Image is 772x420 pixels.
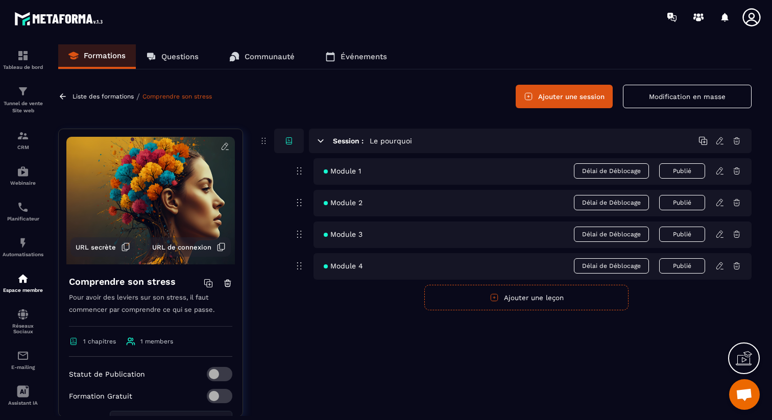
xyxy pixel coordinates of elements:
img: background [66,137,235,264]
p: Réseaux Sociaux [3,323,43,334]
h5: Le pourquoi [370,136,412,146]
span: / [136,92,140,102]
span: Délai de Déblocage [574,195,649,210]
div: Ouvrir le chat [729,379,760,410]
button: Publié [659,227,705,242]
p: Événements [341,52,387,61]
p: Tunnel de vente Site web [3,100,43,114]
img: automations [17,273,29,285]
a: automationsautomationsAutomatisations [3,229,43,265]
span: 1 chapitres [83,338,116,345]
h4: Comprendre son stress [69,275,176,289]
a: formationformationTunnel de vente Site web [3,78,43,122]
p: Planificateur [3,216,43,221]
p: Pour avoir des leviers sur son stress, il faut commencer par comprendre ce qui se passe. [69,291,232,327]
img: automations [17,237,29,249]
p: Espace membre [3,287,43,293]
img: scheduler [17,201,29,213]
a: Comprendre son stress [142,93,212,100]
span: Module 4 [324,262,363,270]
p: Formation Gratuit [69,392,132,400]
button: Publié [659,195,705,210]
a: Communauté [219,44,305,69]
a: automationsautomationsWebinaire [3,158,43,193]
a: formationformationTableau de bord [3,42,43,78]
span: Délai de Déblocage [574,227,649,242]
p: Formations [84,51,126,60]
span: Module 3 [324,230,363,238]
a: Questions [136,44,209,69]
h6: Session : [333,137,364,145]
button: Publié [659,163,705,179]
a: social-networksocial-networkRéseaux Sociaux [3,301,43,342]
img: email [17,350,29,362]
a: Formations [58,44,136,69]
a: schedulerschedulerPlanificateur [3,193,43,229]
img: automations [17,165,29,178]
button: Ajouter une session [516,85,613,108]
span: Module 1 [324,167,361,175]
p: Assistant IA [3,400,43,406]
p: E-mailing [3,364,43,370]
a: formationformationCRM [3,122,43,158]
p: CRM [3,144,43,150]
a: emailemailE-mailing [3,342,43,378]
button: Publié [659,258,705,274]
button: URL de connexion [147,237,231,257]
span: Délai de Déblocage [574,258,649,274]
p: Webinaire [3,180,43,186]
img: formation [17,50,29,62]
a: Événements [315,44,397,69]
span: 1 members [140,338,173,345]
button: Ajouter une leçon [424,285,629,310]
a: Assistant IA [3,378,43,413]
img: social-network [17,308,29,320]
button: URL secrète [70,237,135,257]
a: Liste des formations [73,93,134,100]
a: automationsautomationsEspace membre [3,265,43,301]
span: URL secrète [76,243,116,251]
span: Module 2 [324,199,363,207]
p: Automatisations [3,252,43,257]
img: formation [17,85,29,97]
span: Délai de Déblocage [574,163,649,179]
img: formation [17,130,29,142]
button: Modification en masse [623,85,752,108]
img: logo [14,9,106,28]
p: Tableau de bord [3,64,43,70]
p: Communauté [245,52,295,61]
p: Statut de Publication [69,370,145,378]
p: Questions [161,52,199,61]
span: URL de connexion [152,243,211,251]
